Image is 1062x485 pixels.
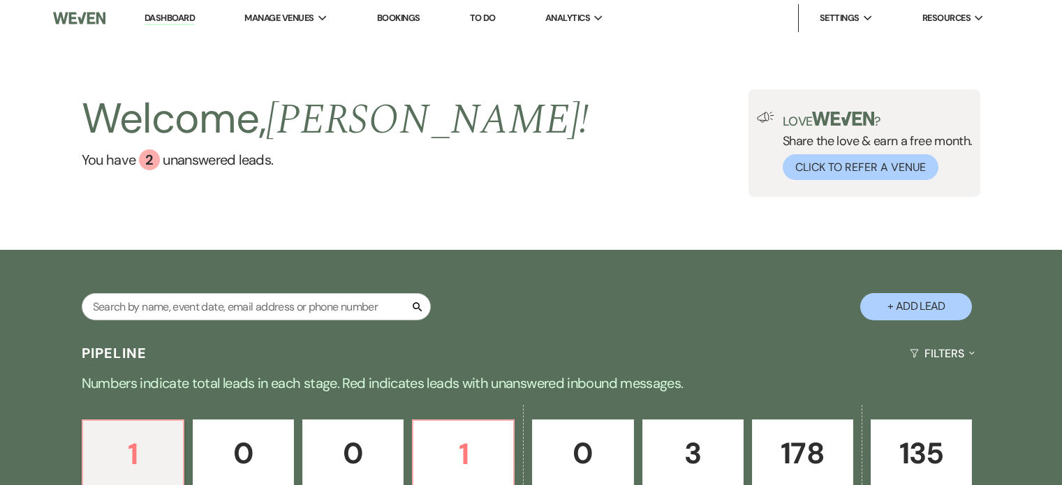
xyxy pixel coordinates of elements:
[311,430,394,477] p: 0
[82,89,589,149] h2: Welcome,
[202,430,285,477] p: 0
[651,430,735,477] p: 3
[774,112,973,180] div: Share the love & earn a free month.
[266,88,589,152] span: [PERSON_NAME] !
[139,149,160,170] div: 2
[244,11,314,25] span: Manage Venues
[783,154,938,180] button: Click to Refer a Venue
[82,343,147,363] h3: Pipeline
[82,149,589,170] a: You have 2 unanswered leads.
[880,430,963,477] p: 135
[545,11,590,25] span: Analytics
[757,112,774,123] img: loud-speaker-illustration.svg
[783,112,973,128] p: Love ?
[761,430,844,477] p: 178
[860,293,972,320] button: + Add Lead
[29,372,1034,394] p: Numbers indicate total leads in each stage. Red indicates leads with unanswered inbound messages.
[812,112,874,126] img: weven-logo-green.svg
[922,11,971,25] span: Resources
[904,335,980,372] button: Filters
[377,12,420,24] a: Bookings
[82,293,431,320] input: Search by name, event date, email address or phone number
[470,12,496,24] a: To Do
[820,11,860,25] span: Settings
[91,431,175,477] p: 1
[422,431,505,477] p: 1
[541,430,624,477] p: 0
[145,12,195,25] a: Dashboard
[53,3,105,33] img: Weven Logo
